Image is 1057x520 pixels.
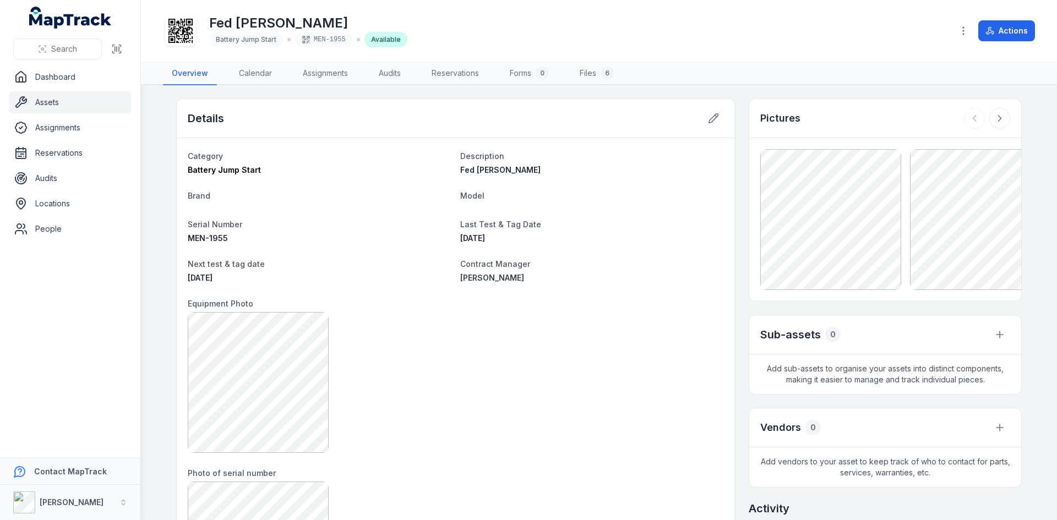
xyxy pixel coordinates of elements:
[34,467,107,476] strong: Contact MapTrack
[9,142,132,164] a: Reservations
[9,91,132,113] a: Assets
[825,327,841,342] div: 0
[9,117,132,139] a: Assignments
[9,218,132,240] a: People
[460,220,541,229] span: Last Test & Tag Date
[460,259,530,269] span: Contract Manager
[209,14,407,32] h1: Fed [PERSON_NAME]
[188,468,276,478] span: Photo of serial number
[188,233,228,243] span: MEN-1955
[749,501,789,516] h2: Activity
[460,151,504,161] span: Description
[9,66,132,88] a: Dashboard
[501,62,558,85] a: Forms0
[423,62,488,85] a: Reservations
[460,165,541,174] span: Fed [PERSON_NAME]
[188,299,253,308] span: Equipment Photo
[188,111,224,126] h2: Details
[216,35,276,43] span: Battery Jump Start
[460,272,724,283] a: [PERSON_NAME]
[188,273,213,282] time: 2/22/2026, 12:00:00 AM
[294,62,357,85] a: Assignments
[760,327,821,342] h2: Sub-assets
[460,191,484,200] span: Model
[188,165,261,174] span: Battery Jump Start
[163,62,217,85] a: Overview
[978,20,1035,41] button: Actions
[51,43,77,54] span: Search
[601,67,614,80] div: 6
[40,497,103,507] strong: [PERSON_NAME]
[460,233,485,243] time: 8/22/2025, 12:00:00 AM
[760,111,800,126] h3: Pictures
[460,233,485,243] span: [DATE]
[370,62,410,85] a: Audits
[571,62,623,85] a: Files6
[9,193,132,215] a: Locations
[188,220,242,229] span: Serial Number
[536,67,549,80] div: 0
[13,39,102,59] button: Search
[295,32,352,47] div: MEN-1955
[230,62,281,85] a: Calendar
[749,447,1021,487] span: Add vendors to your asset to keep track of who to contact for parts, services, warranties, etc.
[29,7,112,29] a: MapTrack
[760,420,801,435] h3: Vendors
[749,354,1021,394] span: Add sub-assets to organise your assets into distinct components, making it easier to manage and t...
[188,151,223,161] span: Category
[188,259,265,269] span: Next test & tag date
[364,32,407,47] div: Available
[188,273,213,282] span: [DATE]
[9,167,132,189] a: Audits
[188,191,210,200] span: Brand
[805,420,821,435] div: 0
